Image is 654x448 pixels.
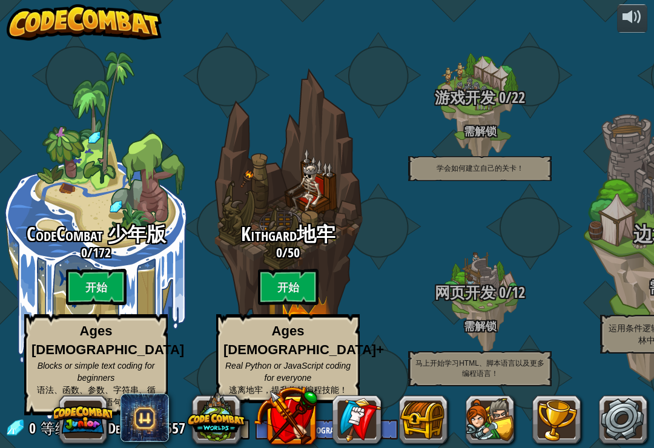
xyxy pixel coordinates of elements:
span: 0 [81,243,87,262]
strong: Ages [DEMOGRAPHIC_DATA]+ [223,323,384,357]
span: 等级 [41,418,70,438]
h3: / [384,285,576,301]
span: 0 [495,87,506,108]
span: 游戏开发 [435,87,495,108]
span: Kithgard地牢 [241,221,335,247]
span: 0 [29,418,39,438]
img: CodeCombat - Learn how to code by playing a game [7,4,162,41]
btn: 开始 [66,269,127,305]
span: 172 [93,243,111,262]
span: 50 [288,243,300,262]
span: 12 [512,282,525,303]
button: 音量调节 [617,4,647,33]
div: Complete previous world to unlock [192,51,384,435]
span: Real Python or JavaScript coding for everyone [225,361,351,383]
span: 22 [512,87,525,108]
span: 0 [276,243,282,262]
span: 语法、函数、参数、字符串、循环、条件语句 [37,385,156,407]
h3: / [192,245,384,260]
span: 马上开始学习HTML、脚本语言以及更多编程语言！ [415,359,544,378]
h4: 需解锁 [384,125,576,137]
span: 0 [495,282,506,303]
strong: Ages [DEMOGRAPHIC_DATA] [31,323,184,357]
h4: 需解锁 [384,320,576,332]
span: 网页开发 [435,282,495,303]
h3: / [384,90,576,106]
span: 逃离地牢，提升你的编程技能！ [229,385,348,395]
btn: 开始 [258,269,319,305]
span: Blocks or simple text coding for beginners [38,361,155,383]
span: 学会如何建立自己的关卡！ [437,164,524,173]
span: CodeCombat 少年版 [27,221,166,247]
